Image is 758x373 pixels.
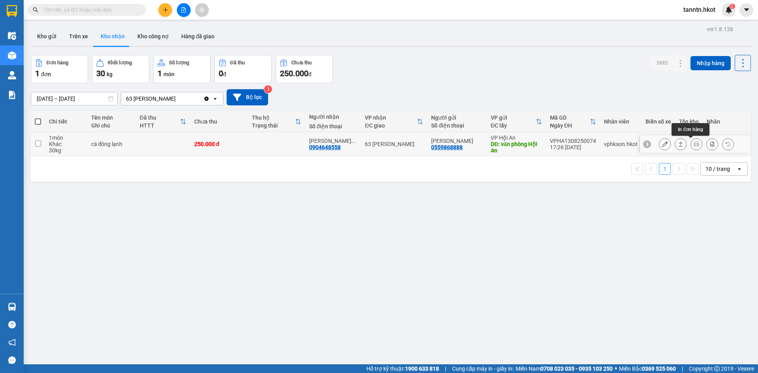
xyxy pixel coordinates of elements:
[35,69,39,78] span: 1
[365,141,423,147] div: 63 [PERSON_NAME]
[252,122,295,129] div: Trạng thái
[659,138,671,150] div: Sửa đơn hàng
[94,27,131,46] button: Kho nhận
[181,7,186,13] span: file-add
[195,3,209,17] button: aim
[131,27,175,46] button: Kho công nợ
[47,60,68,66] div: Đơn hàng
[672,123,709,136] div: In đơn hàng
[91,122,132,129] div: Ghi chú
[604,118,638,125] div: Nhân viên
[31,92,117,105] input: Select a date range.
[203,96,210,102] svg: Clear value
[163,7,168,13] span: plus
[452,364,514,373] span: Cung cấp máy in - giấy in:
[516,364,613,373] span: Miền Nam
[163,71,174,77] span: món
[223,71,226,77] span: đ
[169,60,189,66] div: Số lượng
[431,122,483,129] div: Số điện thoại
[43,6,137,14] input: Tìm tên, số ĐT hoặc mã đơn
[140,122,180,129] div: HTTT
[309,123,357,129] div: Số điện thoại
[291,60,311,66] div: Chưa thu
[7,5,17,17] img: logo-vxr
[619,364,676,373] span: Miền Bắc
[682,364,683,373] span: |
[650,56,674,70] button: SMS
[264,85,272,93] sup: 3
[308,71,311,77] span: đ
[645,118,671,125] div: Biển số xe
[96,69,105,78] span: 30
[705,165,730,173] div: 10 / trang
[659,163,671,175] button: 1
[158,3,172,17] button: plus
[714,366,720,371] span: copyright
[227,89,268,105] button: Bộ lọc
[309,114,357,120] div: Người nhận
[280,69,308,78] span: 250.000
[8,51,16,60] img: warehouse-icon
[675,138,687,150] div: Giao hàng
[431,144,463,150] div: 0559868888
[550,144,596,150] div: 17:26 [DATE]
[361,111,427,132] th: Toggle SortBy
[126,95,176,103] div: 63 [PERSON_NAME]
[8,339,16,346] span: notification
[177,3,191,17] button: file-add
[31,55,88,83] button: Đơn hàng1đơn
[351,138,356,144] span: ...
[8,303,16,311] img: warehouse-icon
[309,138,357,144] div: Nguyễn Tuấn Anh
[276,55,333,83] button: Chưa thu250.000đ
[743,6,750,13] span: caret-down
[212,96,218,102] svg: open
[405,366,439,372] strong: 1900 633 818
[49,147,83,154] div: 30 kg
[642,366,676,372] strong: 0369 525 060
[365,114,417,121] div: VP nhận
[546,111,600,132] th: Toggle SortBy
[309,144,341,150] div: 0904648558
[491,135,542,141] div: VP Hội An
[49,118,83,125] div: Chi tiết
[41,71,51,77] span: đơn
[445,364,446,373] span: |
[8,356,16,364] span: message
[365,122,417,129] div: ĐC giao
[491,141,542,154] div: DĐ: văn phòng Hội An
[252,114,295,121] div: Thu hộ
[158,69,162,78] span: 1
[677,5,722,15] span: tanntn.hkot
[92,55,149,83] button: Khối lượng30kg
[679,118,699,125] div: Tồn kho
[248,111,306,132] th: Toggle SortBy
[491,122,536,129] div: ĐC lấy
[730,4,735,9] sup: 2
[690,56,731,70] button: Nhập hàng
[136,111,190,132] th: Toggle SortBy
[214,55,272,83] button: Đã thu0đ
[431,114,483,121] div: Người gửi
[739,3,753,17] button: caret-down
[725,6,732,13] img: icon-new-feature
[140,114,180,121] div: Đã thu
[431,138,483,144] div: Viet Nguyen
[91,141,132,147] div: cá đông lạnh
[63,27,94,46] button: Trên xe
[491,114,536,121] div: VP gửi
[107,71,113,77] span: kg
[550,122,590,129] div: Ngày ĐH
[49,141,83,147] div: Khác
[540,366,613,372] strong: 0708 023 035 - 0935 103 250
[33,7,38,13] span: search
[91,114,132,121] div: Tên món
[49,135,83,141] div: 1 món
[8,71,16,79] img: warehouse-icon
[8,32,16,40] img: warehouse-icon
[153,55,210,83] button: Số lượng1món
[108,60,132,66] div: Khối lượng
[175,27,221,46] button: Hàng đã giao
